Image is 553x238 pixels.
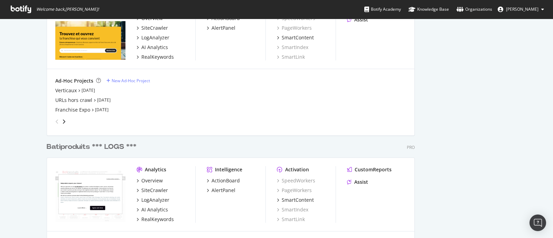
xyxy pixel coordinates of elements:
[137,54,174,60] a: RealKeywords
[492,4,550,15] button: [PERSON_NAME]
[95,107,109,113] a: [DATE]
[347,179,368,185] a: Assist
[137,206,168,213] a: AI Analytics
[409,6,449,13] div: Knowledge Base
[141,197,169,203] div: LogAnalyzer
[97,97,111,103] a: [DATE]
[137,25,168,31] a: SiteCrawler
[277,197,314,203] a: SmartContent
[141,25,168,31] div: SiteCrawler
[137,177,163,184] a: Overview
[347,166,392,173] a: CustomReports
[212,177,240,184] div: ActionBoard
[207,25,235,31] a: AlertPanel
[55,106,90,113] a: Franchise Expo
[141,206,168,213] div: AI Analytics
[137,197,169,203] a: LogAnalyzer
[277,54,305,60] a: SmartLink
[141,44,168,51] div: AI Analytics
[106,78,150,84] a: New Ad-Hoc Project
[354,16,368,23] div: Assist
[277,44,308,51] a: SmartIndex
[82,87,95,93] a: [DATE]
[355,166,392,173] div: CustomReports
[55,87,77,94] a: Verticaux
[529,215,546,231] div: Open Intercom Messenger
[36,7,99,12] span: Welcome back, [PERSON_NAME] !
[354,179,368,185] div: Assist
[141,34,169,41] div: LogAnalyzer
[62,118,66,125] div: angle-right
[285,166,309,173] div: Activation
[277,216,305,223] a: SmartLink
[277,25,312,31] a: PageWorkers
[215,166,242,173] div: Intelligence
[207,177,240,184] a: ActionBoard
[282,197,314,203] div: SmartContent
[212,187,235,194] div: AlertPanel
[137,187,168,194] a: SiteCrawler
[457,6,492,13] div: Organizations
[347,16,368,23] a: Assist
[55,166,125,222] img: batiproduits.com
[212,25,235,31] div: AlertPanel
[53,116,62,127] div: angle-left
[364,6,401,13] div: Botify Academy
[112,78,150,84] div: New Ad-Hoc Project
[506,6,538,12] span: Quentin Arnold
[145,166,166,173] div: Analytics
[137,44,168,51] a: AI Analytics
[137,34,169,41] a: LogAnalyzer
[55,4,125,60] img: toute-la-franchise.com
[277,177,315,184] a: SpeedWorkers
[55,97,92,104] a: URLs hors crawl
[277,206,308,213] a: SmartIndex
[141,177,163,184] div: Overview
[207,187,235,194] a: AlertPanel
[141,216,174,223] div: RealKeywords
[137,216,174,223] a: RealKeywords
[277,187,312,194] a: PageWorkers
[277,34,314,41] a: SmartContent
[141,187,168,194] div: SiteCrawler
[55,77,93,84] div: Ad-Hoc Projects
[407,144,415,150] div: Pro
[282,34,314,41] div: SmartContent
[141,54,174,60] div: RealKeywords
